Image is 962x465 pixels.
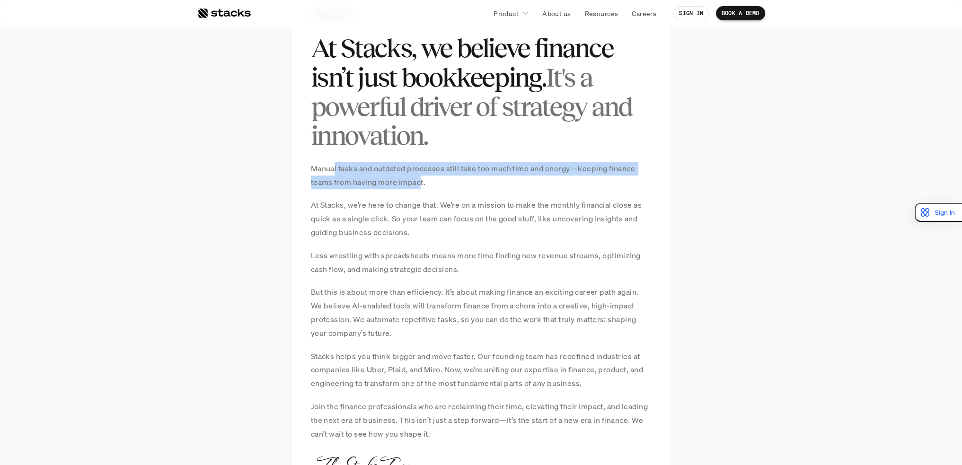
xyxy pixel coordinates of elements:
p: Less wrestling with spreadsheets means more time finding new revenue streams, optimizing cash flo... [311,249,652,276]
a: Careers [626,5,662,22]
p: But this is about more than efficiency. It’s about making finance an exciting career path again. ... [311,285,652,340]
p: Resources [584,9,618,18]
p: Stacks helps you think bigger and move faster. Our founding team has redefined industries at comp... [311,350,652,390]
a: About us [537,5,576,22]
p: Join the finance professionals who are reclaiming their time, elevating their impact, and leading... [311,400,652,440]
span: It's a powerful driver of strategy and innovation. [311,62,636,150]
a: Resources [579,5,624,22]
p: Careers [632,9,656,18]
p: BOOK A DEMO [722,10,759,17]
p: About us [542,9,571,18]
a: SIGN IN [673,6,709,20]
p: Manual tasks and outdated processes still take too much time and energy—keeping finance teams fro... [311,162,652,189]
p: At Stacks, we’re here to change that. We’re on a mission to make the monthly financial close as q... [311,198,652,239]
p: SIGN IN [679,10,703,17]
p: Product [494,9,519,18]
h2: At Stacks, we believe finance isn’t just bookkeeping. [311,34,652,150]
a: BOOK A DEMO [716,6,765,20]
